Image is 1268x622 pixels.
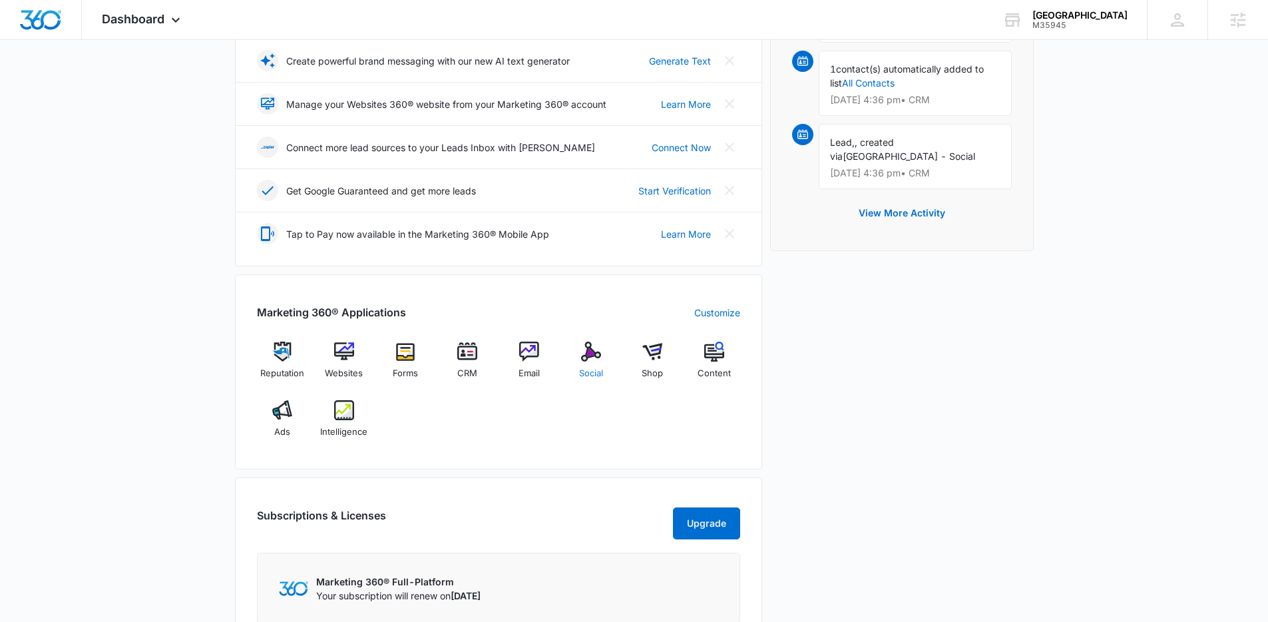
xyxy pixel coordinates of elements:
button: Close [719,223,740,244]
p: Your subscription will renew on [316,589,481,603]
a: Connect Now [652,141,711,155]
a: Email [504,342,555,390]
p: Manage your Websites 360® website from your Marketing 360® account [286,97,606,111]
a: Learn More [661,227,711,241]
a: Social [565,342,616,390]
button: Upgrade [673,507,740,539]
span: CRM [457,367,477,380]
button: View More Activity [845,197,958,229]
a: Intelligence [318,400,369,448]
a: Generate Text [649,54,711,68]
span: Social [579,367,603,380]
span: Content [698,367,731,380]
span: 1 [830,63,836,75]
span: Reputation [260,367,304,380]
a: Ads [257,400,308,448]
img: Marketing 360 Logo [279,581,308,595]
span: [DATE] [451,590,481,601]
button: Close [719,180,740,201]
span: Websites [325,367,363,380]
p: [DATE] 4:36 pm • CRM [830,168,1000,178]
a: Learn More [661,97,711,111]
a: Websites [318,342,369,390]
a: CRM [442,342,493,390]
span: Ads [274,426,290,439]
a: Customize [694,306,740,320]
span: Shop [642,367,663,380]
span: Intelligence [320,426,367,439]
span: , created via [830,137,894,162]
span: Email [519,367,540,380]
p: Connect more lead sources to your Leads Inbox with [PERSON_NAME] [286,141,595,155]
p: Tap to Pay now available in the Marketing 360® Mobile App [286,227,549,241]
a: Forms [380,342,431,390]
a: Start Verification [638,184,711,198]
span: [GEOGRAPHIC_DATA] - Social [843,151,975,162]
span: contact(s) automatically added to list [830,63,984,89]
a: Shop [627,342,678,390]
button: Close [719,137,740,158]
span: Lead, [830,137,855,148]
a: All Contacts [842,77,895,89]
h2: Subscriptions & Licenses [257,507,386,534]
div: account id [1032,21,1128,30]
p: Marketing 360® Full-Platform [316,575,481,589]
span: Dashboard [102,12,164,26]
a: Reputation [257,342,308,390]
p: Create powerful brand messaging with our new AI text generator [286,54,570,68]
div: account name [1032,10,1128,21]
span: Forms [393,367,418,380]
button: Close [719,50,740,71]
p: [DATE] 4:36 pm • CRM [830,95,1000,105]
button: Close [719,93,740,115]
a: Content [689,342,740,390]
h2: Marketing 360® Applications [257,304,406,320]
p: Get Google Guaranteed and get more leads [286,184,476,198]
